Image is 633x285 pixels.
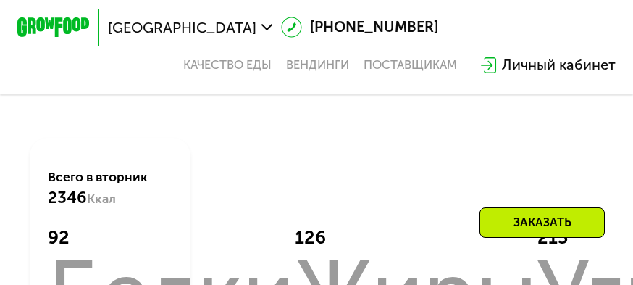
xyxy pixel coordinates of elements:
[48,169,172,209] div: Всего в вторник
[48,227,295,249] div: 92
[295,227,537,249] div: 126
[48,188,87,207] span: 2346
[108,20,256,35] span: [GEOGRAPHIC_DATA]
[364,58,457,73] div: поставщикам
[183,58,272,73] a: Качество еды
[281,17,438,38] a: [PHONE_NUMBER]
[502,54,616,76] div: Личный кабинет
[286,58,349,73] a: Вендинги
[479,207,605,238] div: Заказать
[87,191,116,207] span: Ккал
